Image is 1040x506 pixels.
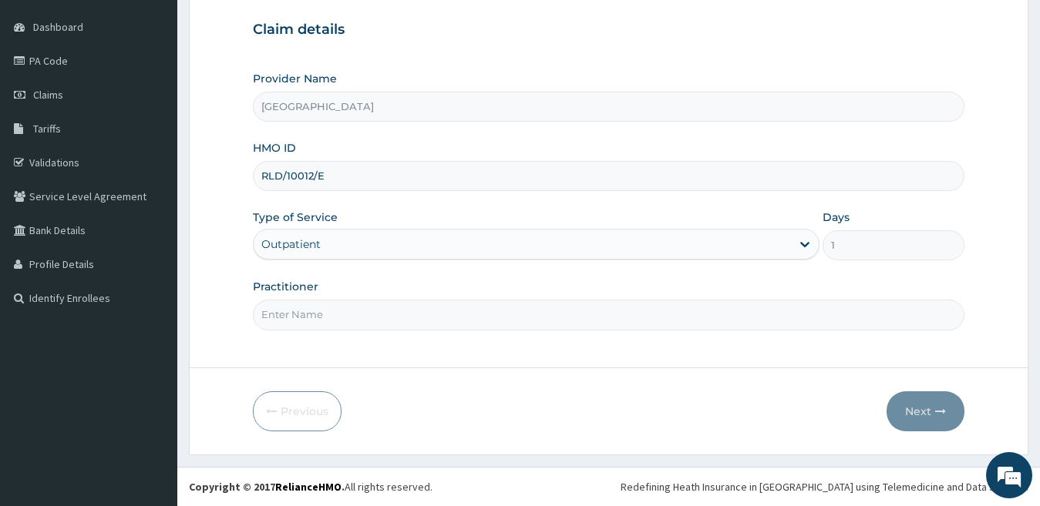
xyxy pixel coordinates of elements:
div: Minimize live chat window [253,8,290,45]
input: Enter Name [253,300,965,330]
span: Claims [33,88,63,102]
label: Provider Name [253,71,337,86]
h3: Claim details [253,22,965,39]
div: Outpatient [261,236,321,252]
img: d_794563401_company_1708531726252_794563401 [29,77,62,116]
label: Type of Service [253,209,338,225]
button: Next [887,391,964,431]
div: Redefining Heath Insurance in [GEOGRAPHIC_DATA] using Telemedicine and Data Science! [621,479,1028,494]
div: Chat with us now [80,86,259,106]
a: RelianceHMO [275,480,342,494]
textarea: Type your message and hit 'Enter' [8,340,294,394]
span: We're online! [89,153,213,309]
span: Tariffs [33,122,61,136]
footer: All rights reserved. [177,467,1040,506]
label: HMO ID [253,140,296,156]
label: Practitioner [253,279,318,294]
span: Dashboard [33,20,83,34]
strong: Copyright © 2017 . [189,480,345,494]
label: Days [823,209,850,225]
input: Enter HMO ID [253,161,965,191]
button: Previous [253,391,342,431]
